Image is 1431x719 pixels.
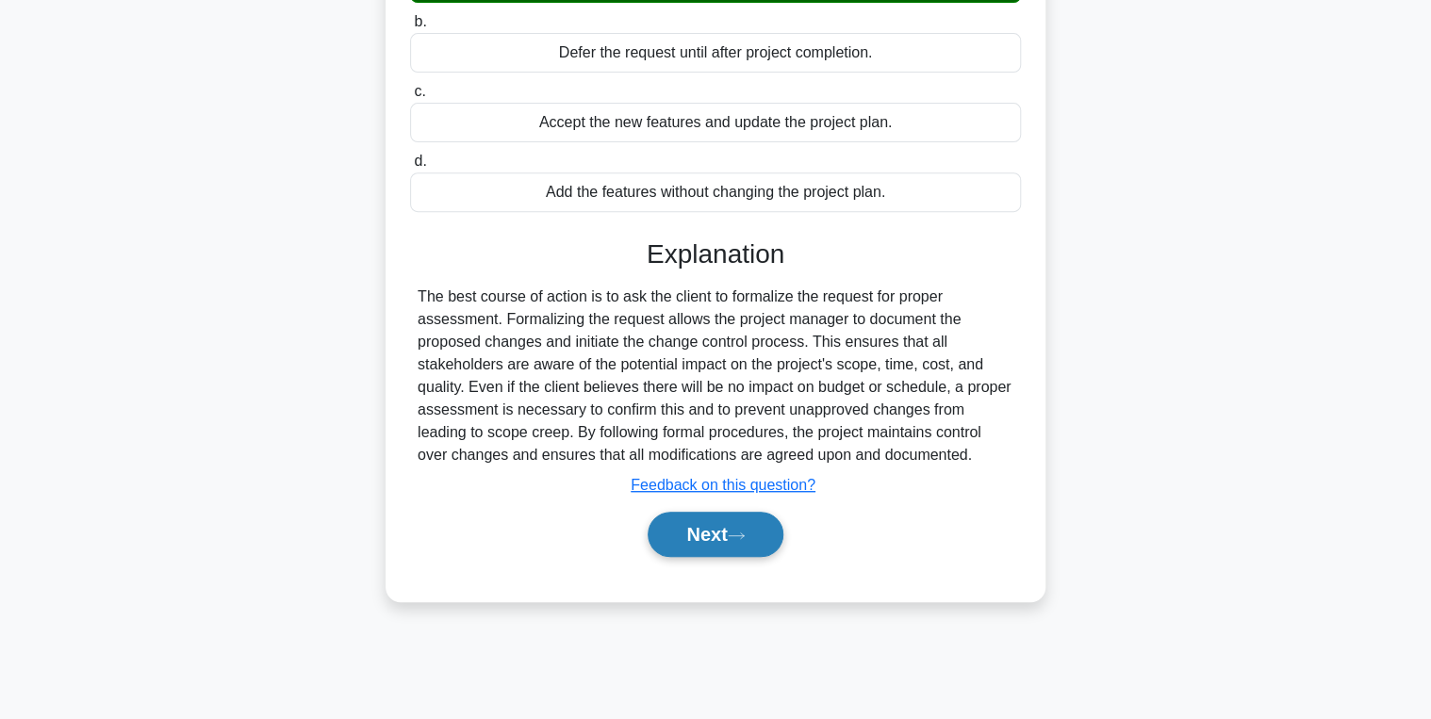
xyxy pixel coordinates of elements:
a: Feedback on this question? [631,477,815,493]
button: Next [648,512,782,557]
div: Accept the new features and update the project plan. [410,103,1021,142]
span: b. [414,13,426,29]
div: Add the features without changing the project plan. [410,172,1021,212]
span: d. [414,153,426,169]
span: c. [414,83,425,99]
h3: Explanation [421,238,1010,270]
div: The best course of action is to ask the client to formalize the request for proper assessment. Fo... [418,286,1013,466]
div: Defer the request until after project completion. [410,33,1021,73]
